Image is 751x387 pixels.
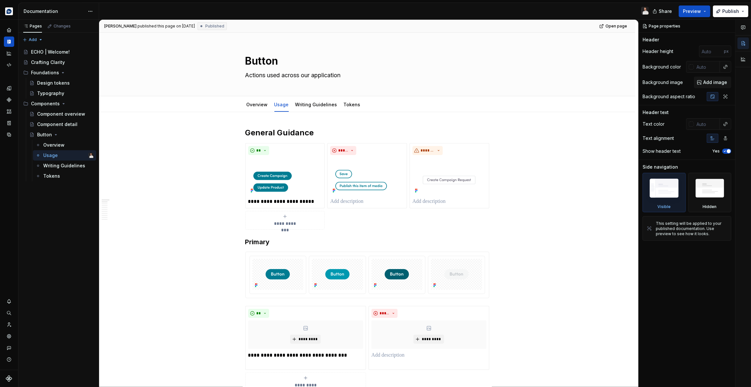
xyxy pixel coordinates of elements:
[245,237,489,246] h3: Primary
[605,24,627,29] span: Open page
[245,128,489,138] h2: General Guidance
[4,118,14,128] a: Storybook stories
[43,142,65,148] div: Overview
[27,78,96,88] a: Design tokens
[31,59,65,66] div: Crafting Clarity
[21,47,96,57] a: ECHO | Welcome!
[344,102,360,107] a: Tokens
[659,8,672,15] span: Share
[4,343,14,353] button: Contact support
[643,109,669,116] div: Header text
[694,118,720,130] input: Auto
[4,37,14,47] a: Documentation
[104,24,137,29] span: [PERSON_NAME]
[27,109,96,119] a: Component overview
[703,79,727,86] span: Add image
[341,98,363,111] div: Tokens
[699,46,724,57] input: Auto
[88,153,94,158] img: Ben Alexander
[272,98,291,111] div: Usage
[4,48,14,58] div: Analytics
[694,61,720,73] input: Auto
[37,131,52,138] div: Button
[244,98,270,111] div: Overview
[43,173,60,179] div: Tokens
[643,148,681,154] div: Show header text
[4,331,14,341] a: Settings
[205,24,224,29] span: Published
[37,80,70,86] div: Design tokens
[643,121,665,127] div: Text color
[4,25,14,35] a: Home
[683,8,701,15] span: Preview
[412,158,486,195] img: f48b9912-1916-46e8-bbd2-13f9d071a2b2.png
[37,90,64,97] div: Typography
[43,162,85,169] div: Writing Guidelines
[293,98,340,111] div: Writing Guidelines
[33,161,96,171] a: Writing Guidelines
[37,121,77,128] div: Component detail
[712,149,720,154] label: Yes
[274,102,289,107] a: Usage
[722,8,739,15] span: Publish
[4,130,14,140] div: Data sources
[643,37,659,43] div: Header
[33,150,96,161] a: UsageBen Alexander
[31,49,70,55] div: ECHO | Welcome!
[713,5,748,17] button: Publish
[21,99,96,109] div: Components
[643,173,686,212] div: Visible
[23,24,42,29] div: Pages
[643,135,674,141] div: Text alignment
[244,70,488,80] textarea: Actions used across our application
[4,83,14,93] a: Design tokens
[4,296,14,307] button: Notifications
[641,7,649,15] img: Ben Alexander
[43,152,58,159] div: Usage
[295,102,337,107] a: Writing Guidelines
[643,164,678,170] div: Side navigation
[4,95,14,105] a: Components
[27,88,96,99] a: Typography
[649,5,676,17] button: Share
[724,49,729,54] p: px
[21,47,96,181] div: Page tree
[31,69,59,76] div: Foundations
[37,111,85,117] div: Component overview
[31,100,60,107] div: Components
[4,106,14,117] a: Assets
[21,68,96,78] div: Foundations
[4,319,14,330] a: Invite team
[137,24,195,29] div: published this page on [DATE]
[643,48,673,55] div: Header height
[33,171,96,181] a: Tokens
[643,79,683,86] div: Background image
[6,375,12,382] svg: Supernova Logo
[657,204,671,209] div: Visible
[27,130,96,140] a: Button
[330,158,404,195] img: c77d5546-a2e7-4bc7-8ea8-b0f900b4763c.png
[643,64,681,70] div: Background color
[33,140,96,150] a: Overview
[21,57,96,68] a: Crafting Clarity
[694,77,731,88] button: Add image
[703,204,717,209] div: Hidden
[24,8,85,15] div: Documentation
[244,53,488,69] textarea: Button
[4,308,14,318] div: Search ⌘K
[4,60,14,70] a: Code automation
[248,158,322,195] img: 35751d49-65b1-44a5-b6ef-528b42bdf51c.png
[688,173,732,212] div: Hidden
[643,93,695,100] div: Background aspect ratio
